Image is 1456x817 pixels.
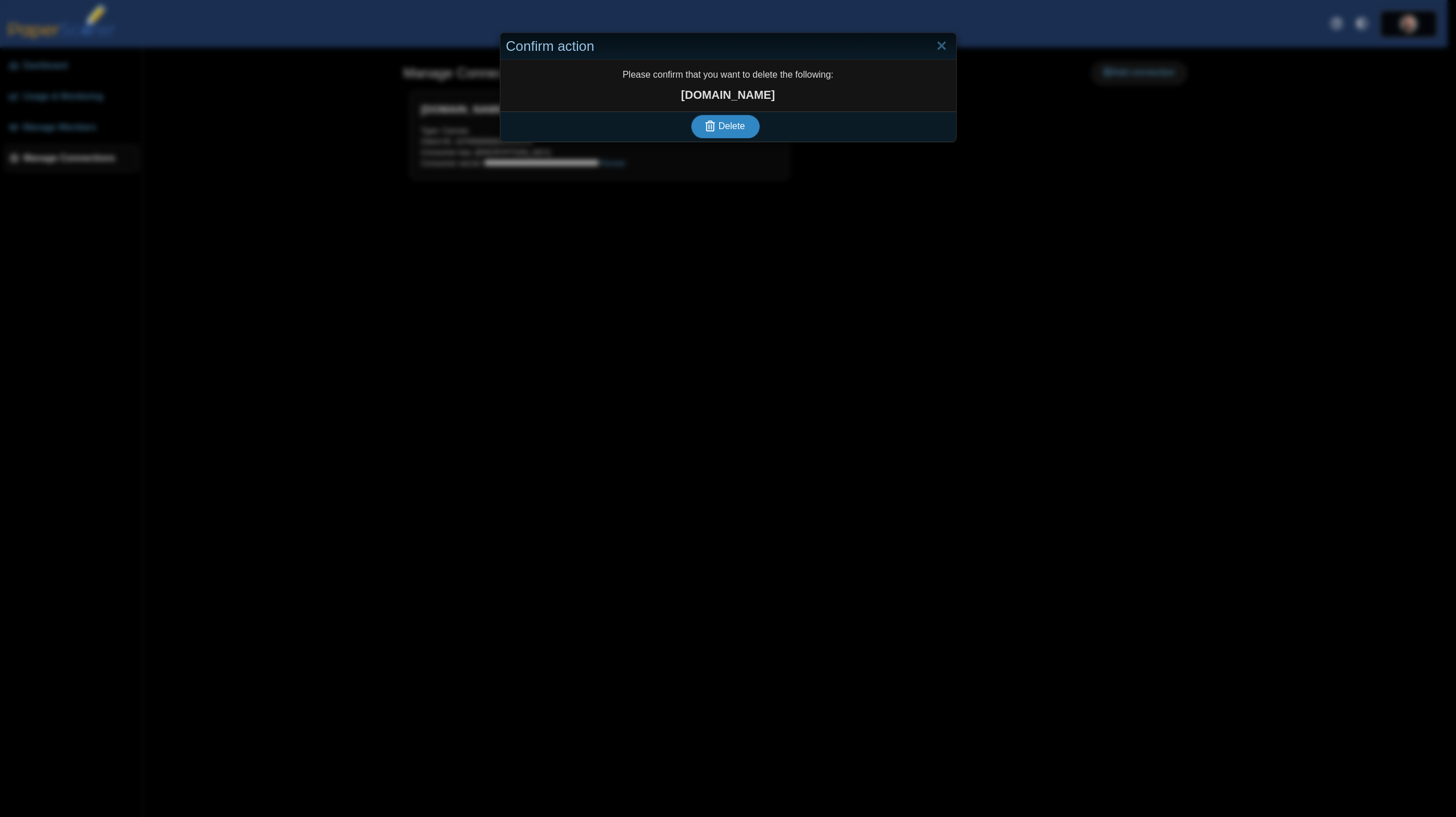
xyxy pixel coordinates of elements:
[500,33,956,60] div: Confirm action
[691,115,760,138] button: Delete
[506,87,950,103] strong: [DOMAIN_NAME]
[719,121,745,131] span: Delete
[933,37,950,56] a: Close
[500,60,956,111] div: Please confirm that you want to delete the following:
